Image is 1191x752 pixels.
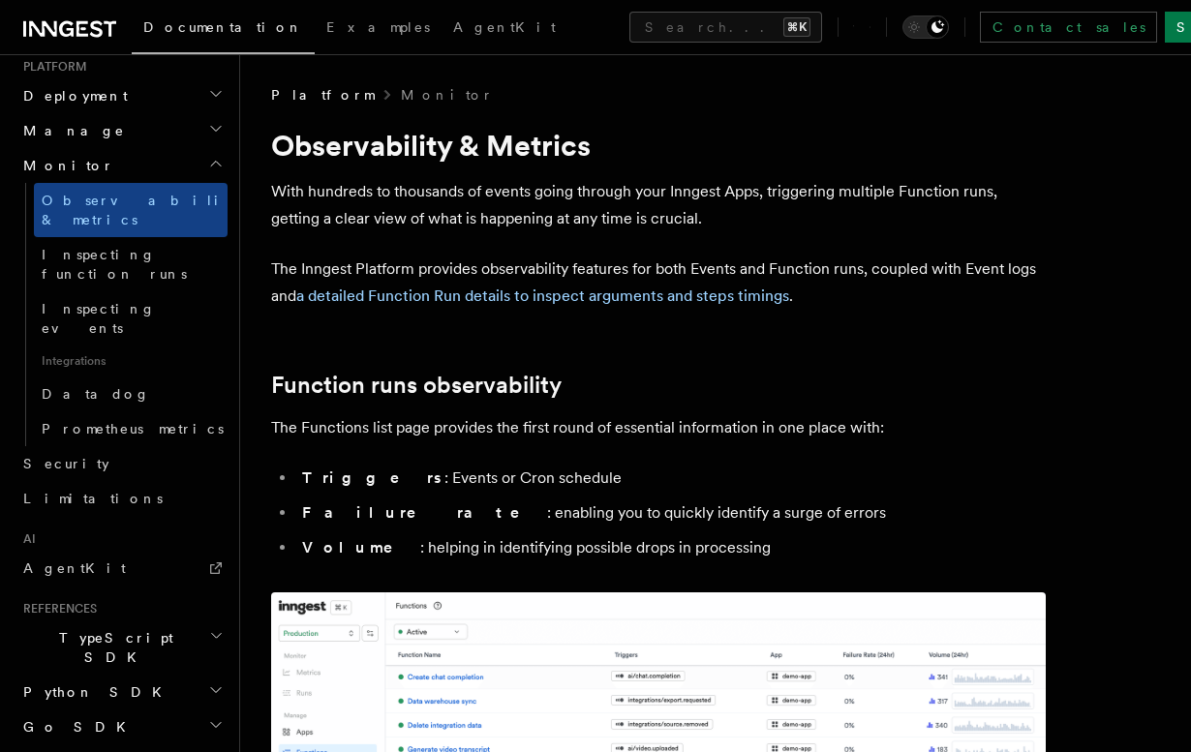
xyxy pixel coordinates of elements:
span: References [15,601,97,617]
h1: Observability & Metrics [271,128,1046,163]
span: AI [15,531,36,547]
strong: Failure rate [302,503,547,522]
span: Observability & metrics [42,193,241,227]
span: Security [23,456,109,471]
a: Function runs observability [271,372,562,399]
span: Platform [15,59,87,75]
a: Documentation [132,6,315,54]
a: Monitor [401,85,493,105]
span: Inspecting function runs [42,247,187,282]
span: Prometheus metrics [42,421,224,436]
strong: Triggers [302,468,444,487]
li: : enabling you to quickly identify a surge of errors [296,499,1046,526]
kbd: ⌘K [783,17,810,37]
span: Datadog [42,386,150,402]
span: Go SDK [15,717,137,737]
a: Limitations [15,481,228,516]
span: Python SDK [15,682,173,702]
a: Datadog [34,376,228,411]
a: a detailed Function Run details to inspect arguments and steps timings [296,286,789,305]
p: The Functions list page provides the first round of essential information in one place with: [271,414,1046,441]
a: AgentKit [442,6,567,52]
button: Python SDK [15,675,228,709]
a: AgentKit [15,551,228,586]
a: Prometheus metrics [34,411,228,446]
a: Contact sales [980,12,1157,43]
span: Examples [326,19,430,35]
a: Inspecting events [34,291,228,346]
button: Monitor [15,148,228,183]
span: Deployment [15,86,128,105]
span: AgentKit [453,19,556,35]
span: Inspecting events [42,301,156,336]
button: Search...⌘K [629,12,822,43]
a: Inspecting function runs [34,237,228,291]
span: Monitor [15,156,114,175]
a: Examples [315,6,442,52]
p: With hundreds to thousands of events going through your Inngest Apps, triggering multiple Functio... [271,178,1046,232]
span: Documentation [143,19,303,35]
button: Manage [15,113,228,148]
span: Limitations [23,491,163,506]
div: Monitor [15,183,228,446]
button: TypeScript SDK [15,620,228,675]
button: Deployment [15,78,228,113]
button: Go SDK [15,709,228,744]
span: Platform [271,85,374,105]
li: : helping in identifying possible drops in processing [296,534,1046,561]
strong: Volume [302,538,420,556]
span: AgentKit [23,560,126,576]
span: Manage [15,121,125,140]
a: Observability & metrics [34,183,228,237]
a: Security [15,446,228,481]
span: Integrations [34,346,228,376]
li: : Events or Cron schedule [296,465,1046,492]
span: TypeScript SDK [15,628,209,667]
p: The Inngest Platform provides observability features for both Events and Function runs, coupled w... [271,256,1046,310]
button: Toggle dark mode [902,15,949,39]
